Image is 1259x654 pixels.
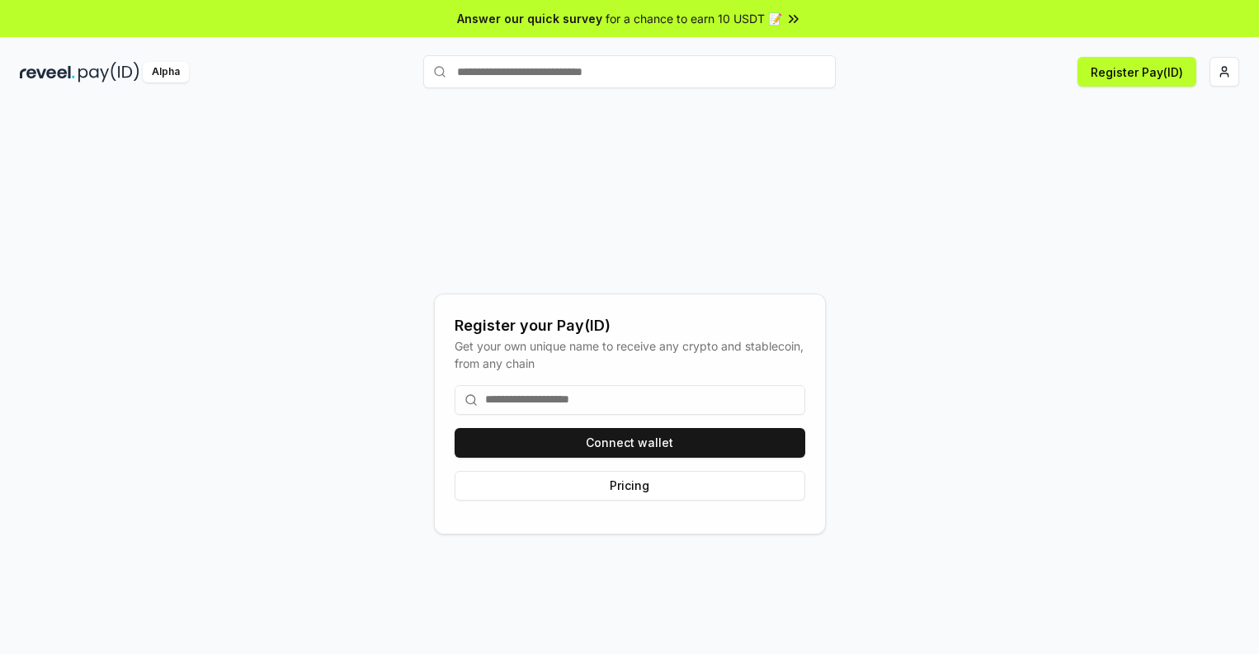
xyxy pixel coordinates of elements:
img: reveel_dark [20,62,75,82]
button: Register Pay(ID) [1077,57,1196,87]
span: Answer our quick survey [457,10,602,27]
button: Pricing [455,471,805,501]
div: Register your Pay(ID) [455,314,805,337]
span: for a chance to earn 10 USDT 📝 [606,10,782,27]
div: Alpha [143,62,189,82]
div: Get your own unique name to receive any crypto and stablecoin, from any chain [455,337,805,372]
img: pay_id [78,62,139,82]
button: Connect wallet [455,428,805,458]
